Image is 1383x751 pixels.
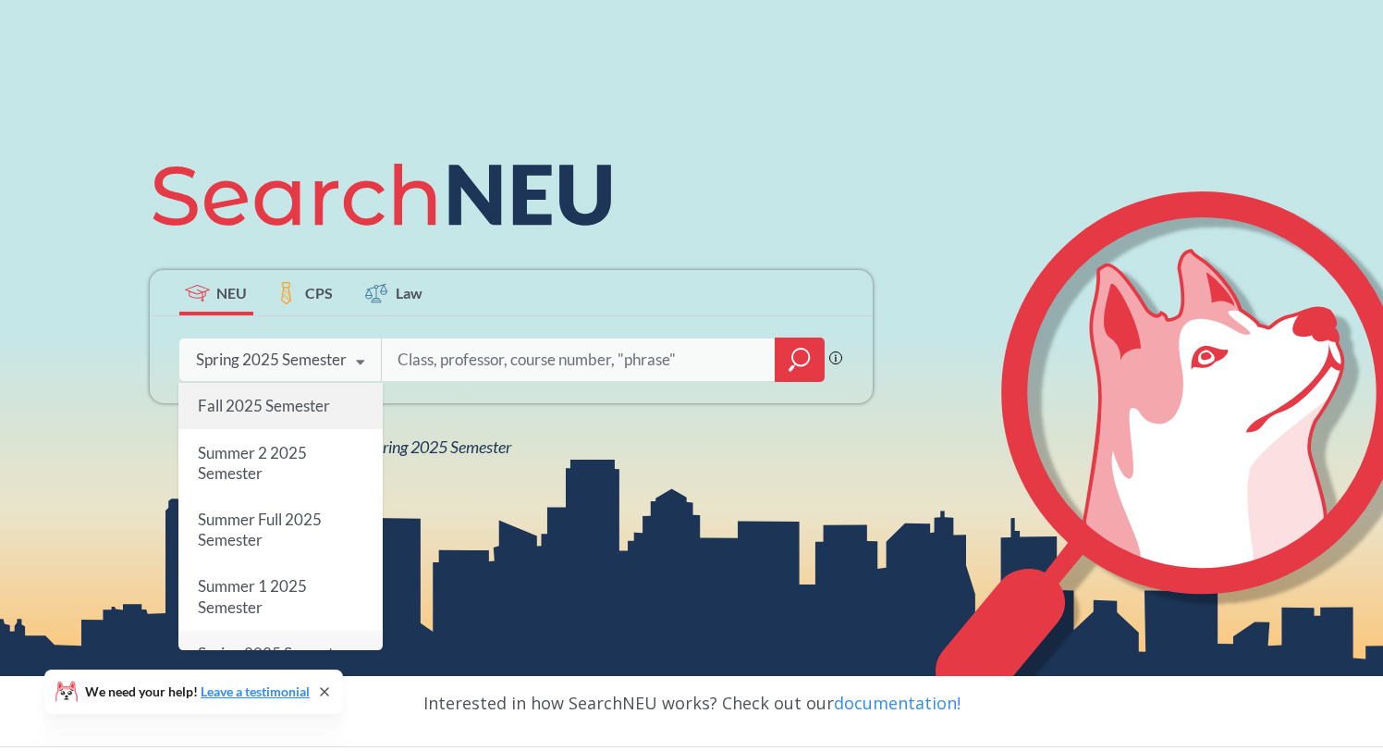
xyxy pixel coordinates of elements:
[216,282,247,303] span: NEU
[305,282,333,303] span: CPS
[197,577,306,617] span: Summer 1 2025 Semester
[197,510,321,549] span: Summer Full 2025 Semester
[396,282,422,303] span: Law
[196,437,511,457] span: View all classes for
[197,644,348,663] span: Spring 2025 Semester
[197,396,329,415] span: Fall 2025 Semester
[396,340,762,379] input: Class, professor, course number, "phrase"
[775,338,825,382] div: magnifying glass
[789,347,811,373] svg: magnifying glass
[331,437,511,457] span: NEU Spring 2025 Semester
[197,443,306,483] span: Summer 2 2025 Semester
[196,350,347,370] div: Spring 2025 Semester
[834,692,961,714] a: documentation!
